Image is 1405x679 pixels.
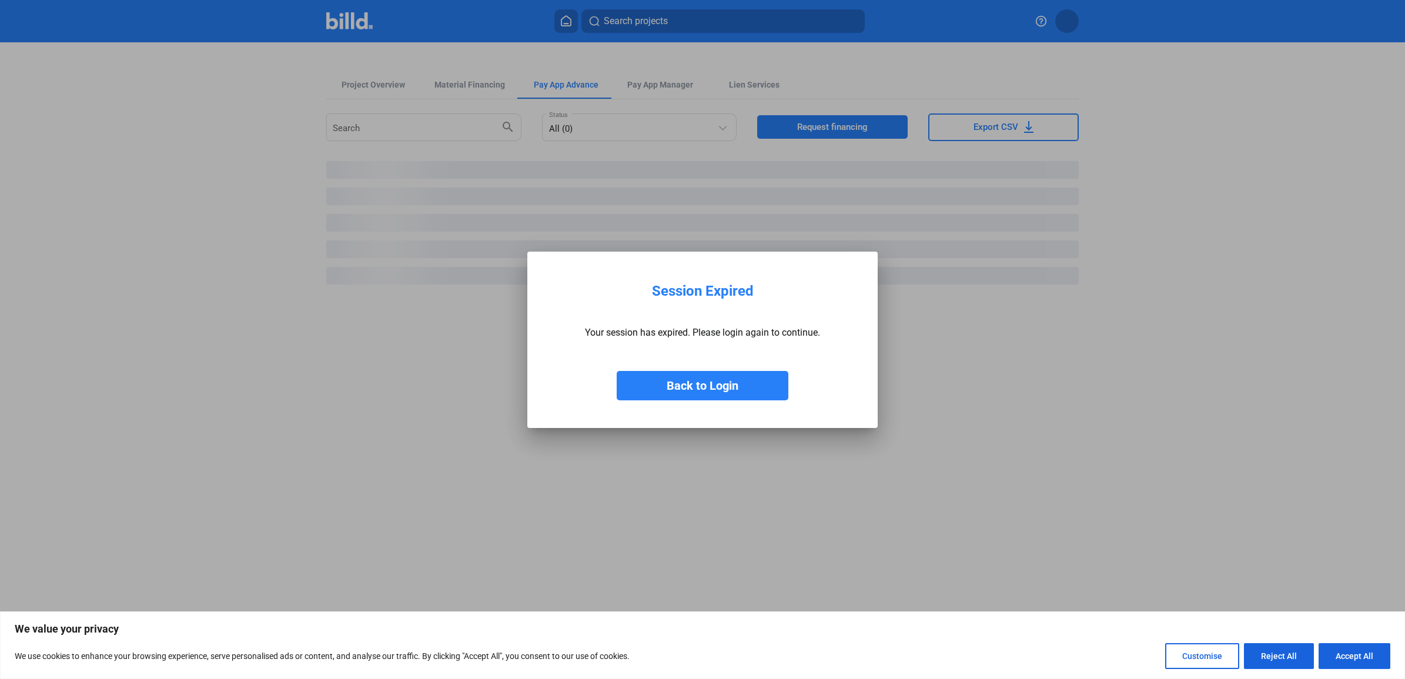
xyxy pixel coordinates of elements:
button: Back to Login [617,371,788,400]
button: Reject All [1244,643,1314,669]
button: Customise [1165,643,1239,669]
p: We value your privacy [15,622,1390,636]
div: Session Expired [652,283,754,300]
p: We use cookies to enhance your browsing experience, serve personalised ads or content, and analys... [15,649,630,663]
p: Your session has expired. Please login again to continue. [585,327,820,338]
button: Accept All [1319,643,1390,669]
